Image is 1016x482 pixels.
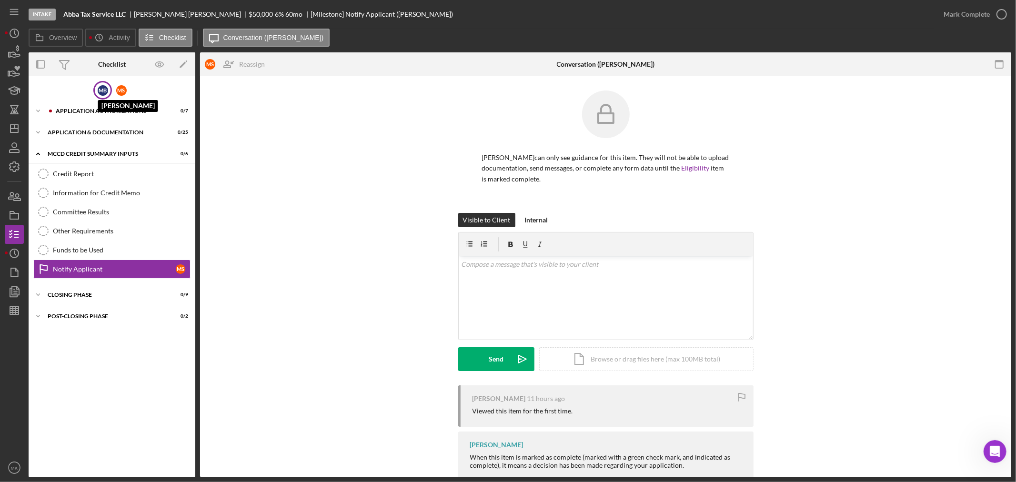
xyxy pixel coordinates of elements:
[239,55,265,74] div: Reassign
[27,5,42,20] img: Profile image for Allison
[53,208,190,216] div: Committee Results
[20,128,171,137] div: Hi [PERSON_NAME],
[49,34,77,41] label: Overview
[20,142,171,161] h1: Lenderfit Upgrades 🎉
[33,260,191,279] a: Notify ApplicantMS
[11,465,18,471] text: MK
[33,241,191,260] a: Funds to be Used
[200,55,274,74] button: MSReassign
[171,151,188,157] div: 0 / 6
[176,264,185,274] div: M S
[249,10,273,18] span: $50,000
[33,164,191,183] a: Credit Report
[171,108,188,114] div: 0 / 7
[56,108,164,114] div: Application Authorizations
[473,395,526,402] div: [PERSON_NAME]
[944,5,990,24] div: Mark Complete
[8,93,183,191] div: Allison says…
[71,313,96,331] span: 😴
[473,407,573,415] div: Viewed this item for the first time.
[934,5,1011,24] button: Mark Complete
[458,347,534,371] button: Send
[48,313,164,319] div: Post-Closing Phase
[527,395,565,402] time: 2025-09-25 04:07
[48,292,164,298] div: Closing Phase
[525,213,548,227] div: Internal
[98,313,117,331] span: 👎
[29,29,83,47] button: Overview
[682,164,710,172] a: Eligibility
[48,311,71,333] span: purple heart reaction
[8,93,183,180] div: Profile image for Allison[PERSON_NAME]from LenderfitHi [PERSON_NAME],Lenderfit Upgrades 🎉You aske...
[205,59,215,70] div: M S
[470,453,744,469] div: When this item is marked as complete (marked with a green check mark, and indicated as complete),...
[489,347,503,371] div: Send
[223,34,324,41] label: Conversation ([PERSON_NAME])
[98,85,108,96] div: M B
[520,213,553,227] button: Internal
[71,311,95,333] span: sleeping reaction
[984,440,1006,463] iframe: Intercom live chat
[458,213,515,227] button: Visible to Client
[557,60,655,68] div: Conversation ([PERSON_NAME])
[116,85,127,96] div: M S
[275,10,284,18] div: 6 %
[171,130,188,135] div: 0 / 25
[134,10,249,18] div: [PERSON_NAME] [PERSON_NAME]
[42,109,94,116] span: [PERSON_NAME]
[159,34,186,41] label: Checklist
[33,202,191,221] a: Committee Results
[29,57,173,75] div: Our offices are closed for the Fourth of July Holiday until [DATE].
[98,60,126,68] div: Checklist
[115,306,147,336] span: tada reaction
[48,130,164,135] div: Application & Documentation
[94,109,138,116] span: from Lenderfit
[33,221,191,241] a: Other Requirements
[139,29,192,47] button: Checklist
[171,313,188,319] div: 0 / 2
[109,34,130,41] label: Activity
[482,152,730,184] p: [PERSON_NAME] can only see guidance for this item. They will not be able to upload documentation,...
[20,105,35,120] img: Profile image for Allison
[46,12,92,21] p: Active 20h ago
[33,183,191,202] a: Information for Credit Memo
[167,4,184,21] div: Close
[53,265,176,273] div: Notify Applicant
[50,313,69,331] span: 💜
[46,5,108,12] h1: [PERSON_NAME]
[63,10,126,18] b: Abba Tax Service LLC
[463,213,511,227] div: Visible to Client
[6,4,24,22] button: go back
[149,4,167,22] button: Home
[85,29,136,47] button: Activity
[29,9,56,20] div: Intake
[5,458,24,477] button: MK
[53,227,190,235] div: Other Requirements
[119,310,144,334] span: 🎉
[53,246,190,254] div: Funds to be Used
[48,151,164,157] div: MCCD Credit Summary Inputs
[95,311,119,333] span: 1 reaction
[53,189,190,197] div: Information for Credit Memo
[285,10,302,18] div: 60 mo
[203,29,330,47] button: Conversation ([PERSON_NAME])
[470,441,523,449] div: [PERSON_NAME]
[53,170,190,178] div: Credit Report
[171,292,188,298] div: 0 / 9
[311,10,453,18] div: [Milestone] Notify Applicant ([PERSON_NAME])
